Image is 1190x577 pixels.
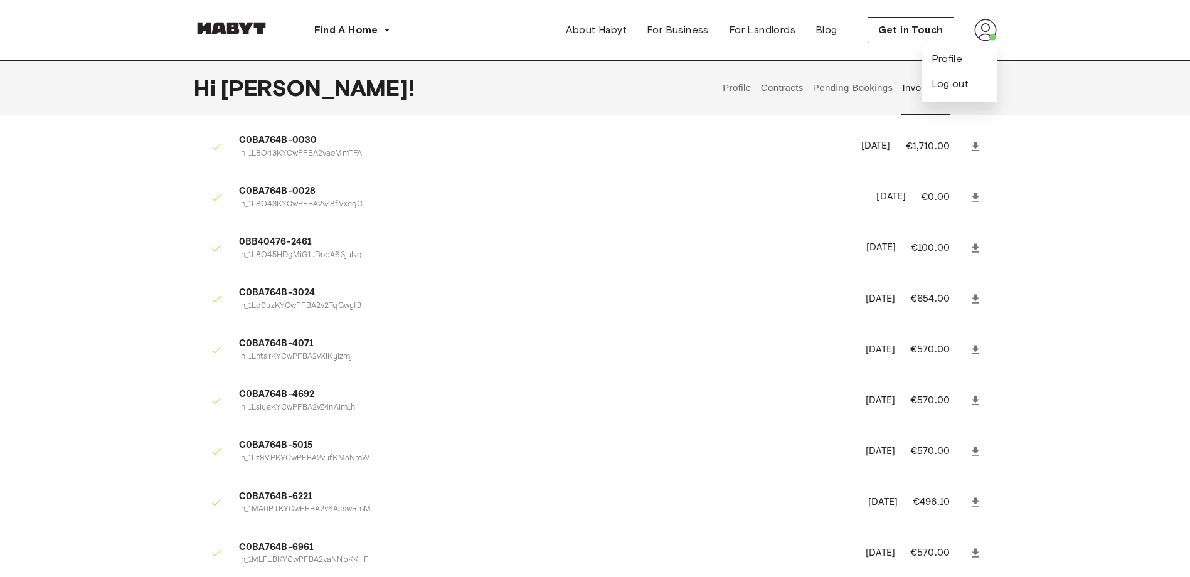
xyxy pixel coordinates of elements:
p: €100.00 [911,241,967,256]
p: €570.00 [910,444,967,459]
div: user profile tabs [718,60,997,115]
p: in_1Ld0uzKYCwPFBA2v2TqGwyf3 [239,300,851,312]
span: C0BA764B-6961 [239,541,851,555]
p: €0.00 [921,190,966,205]
span: [PERSON_NAME] ! [221,75,415,101]
a: Profile [932,51,963,66]
span: For Business [647,23,709,38]
span: Find A Home [314,23,378,38]
span: About Habyt [566,23,627,38]
img: Habyt [194,22,269,34]
p: in_1LntarKYCwPFBA2vXiKyIzmj [239,351,851,363]
p: in_1LsiyeKYCwPFBA2vZ4nAIm1h [239,402,851,414]
a: For Landlords [719,18,805,43]
p: €654.00 [910,292,967,307]
span: Hi [194,75,221,101]
p: in_1MA0PTKYCwPFBA2v6AsswRmM [239,504,854,516]
button: Profile [721,60,753,115]
p: [DATE] [866,343,895,357]
p: [DATE] [866,292,895,307]
span: For Landlords [729,23,795,38]
button: Pending Bookings [811,60,895,115]
p: in_1Lz8VPKYCwPFBA2vufKMaNmW [239,453,851,465]
span: Blog [815,23,837,38]
a: Blog [805,18,847,43]
p: [DATE] [868,495,898,510]
a: For Business [637,18,719,43]
p: in_1L8O43KYCwPFBA2vZ8fVxegC [239,199,862,211]
p: [DATE] [866,445,895,459]
p: €570.00 [910,393,967,408]
p: €496.10 [913,495,967,510]
a: About Habyt [556,18,637,43]
p: in_1L8O43KYCwPFBA2vaoMmTFAl [239,148,846,160]
p: [DATE] [861,139,891,154]
button: Contracts [759,60,805,115]
button: Get in Touch [868,17,954,43]
button: Find A Home [304,18,401,43]
span: 0BB40476-2461 [239,235,852,250]
p: in_1L8O45HDgMiG1JDopA63juNq [239,250,852,262]
span: C0BA764B-0028 [239,184,862,199]
span: C0BA764B-0030 [239,134,846,148]
p: [DATE] [866,241,896,255]
p: [DATE] [866,546,895,561]
img: avatar [974,19,997,41]
span: Get in Touch [878,23,943,38]
button: Invoices [901,60,949,115]
p: [DATE] [866,394,895,408]
p: €570.00 [910,342,967,357]
span: C0BA764B-3024 [239,286,851,300]
p: in_1MLFLBKYCwPFBA2vaNNpKKHF [239,554,851,566]
span: C0BA764B-5015 [239,438,851,453]
span: C0BA764B-4692 [239,388,851,402]
button: Log out [932,77,969,92]
span: C0BA764B-4071 [239,337,851,351]
p: [DATE] [876,190,906,204]
span: C0BA764B-6221 [239,490,854,504]
p: €1,710.00 [906,139,967,154]
p: €570.00 [910,546,967,561]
